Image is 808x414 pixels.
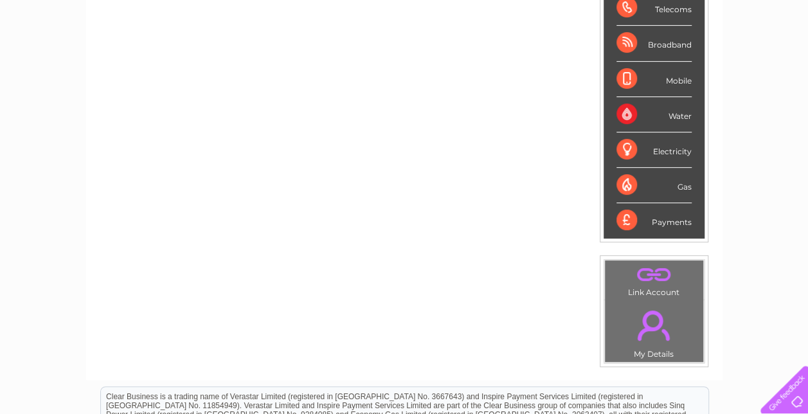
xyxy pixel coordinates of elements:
[101,7,708,62] div: Clear Business is a trading name of Verastar Limited (registered in [GEOGRAPHIC_DATA] No. 3667643...
[604,300,704,363] td: My Details
[616,97,692,132] div: Water
[723,55,754,64] a: Contact
[616,168,692,203] div: Gas
[566,6,654,22] a: 0333 014 3131
[696,55,715,64] a: Blog
[608,303,700,348] a: .
[604,260,704,300] td: Link Account
[650,55,688,64] a: Telecoms
[766,55,796,64] a: Log out
[616,203,692,238] div: Payments
[582,55,606,64] a: Water
[28,33,94,73] img: logo.png
[608,264,700,286] a: .
[616,26,692,61] div: Broadband
[614,55,642,64] a: Energy
[616,132,692,168] div: Electricity
[616,62,692,97] div: Mobile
